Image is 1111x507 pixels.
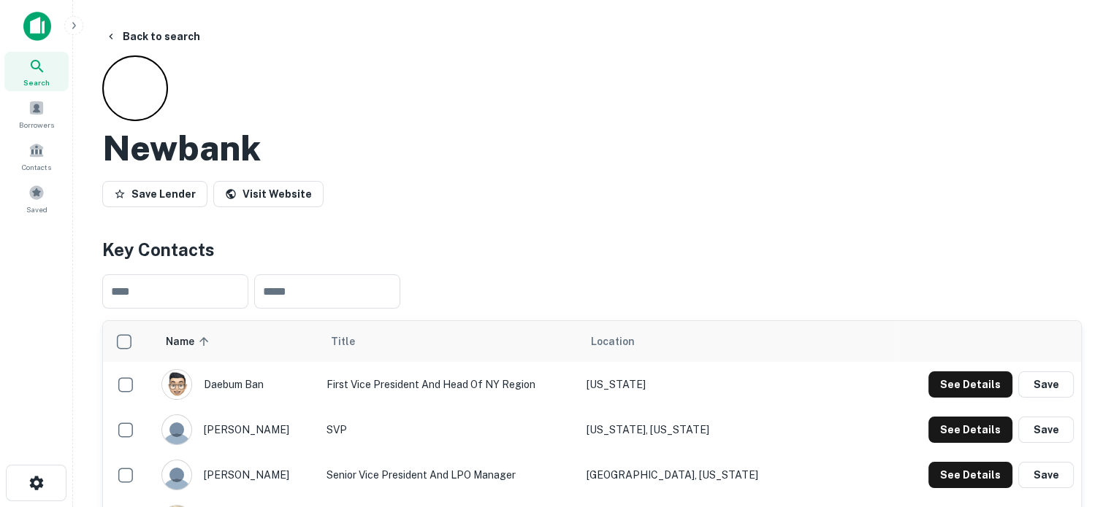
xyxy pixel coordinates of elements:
a: Contacts [4,136,69,176]
td: [US_STATE], [US_STATE] [579,407,895,452]
div: [PERSON_NAME] [161,414,313,445]
td: [GEOGRAPHIC_DATA], [US_STATE] [579,452,895,498]
span: Saved [26,204,47,215]
td: SVP [319,407,579,452]
button: Save Lender [102,181,207,207]
h2: Newbank [102,127,261,169]
button: See Details [928,371,1012,398]
td: Senior Vice President and LPO Manager [319,452,579,498]
th: Name [154,321,320,362]
img: 9c8pery4andzj6ohjkjp54ma2 [162,460,191,489]
span: Location [591,333,635,350]
div: daebum ban [161,369,313,400]
a: Search [4,52,69,91]
button: Save [1018,371,1074,398]
button: Save [1018,462,1074,488]
button: Back to search [99,23,206,50]
span: Name [166,333,213,350]
button: Save [1018,417,1074,443]
a: Visit Website [213,181,324,207]
img: 9c8pery4andzj6ohjkjp54ma2 [162,415,191,444]
a: Saved [4,179,69,218]
iframe: Chat Widget [1038,390,1111,460]
span: Contacts [22,161,51,173]
td: [US_STATE] [579,362,895,407]
a: Borrowers [4,94,69,133]
img: capitalize-icon.png [23,12,51,41]
span: Borrowers [19,119,54,131]
th: Location [579,321,895,362]
button: See Details [928,417,1012,443]
div: [PERSON_NAME] [161,460,313,490]
td: First Vice President and Head of NY Region [319,362,579,407]
span: Search [23,77,50,88]
h4: Key Contacts [102,236,1082,263]
span: Title [331,333,374,350]
th: Title [319,321,579,362]
img: 1597233685216 [162,370,191,399]
button: See Details [928,462,1012,488]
